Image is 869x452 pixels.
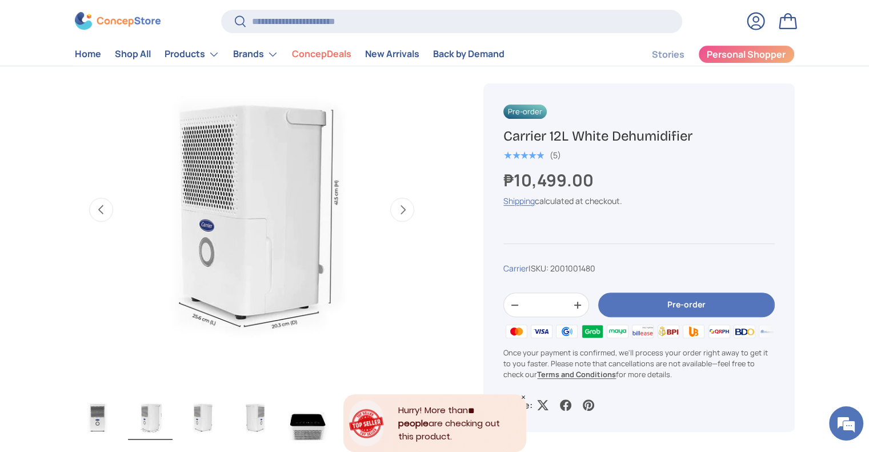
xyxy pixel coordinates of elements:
[520,394,526,400] div: Close
[503,263,528,274] a: Carrier
[66,144,158,259] span: We're online!
[6,312,218,352] textarea: Type your message and hit 'Enter'
[503,148,561,161] a: 5.0 out of 5.0 stars (5)
[503,127,774,145] h1: Carrier 12L White Dehumidifier
[158,43,226,66] summary: Products
[503,150,544,161] div: 5.0 out of 5.0 stars
[624,43,795,66] nav: Secondary
[128,394,173,440] img: carrier-dehumidifier-12-liter-left-side-with-dimensions-view-concepstore
[537,369,616,379] a: Terms and Conditions
[630,323,655,340] img: billease
[365,43,419,66] a: New Arrivals
[292,43,351,66] a: ConcepDeals
[732,323,757,340] img: bdo
[707,50,786,59] span: Personal Shopper
[75,43,101,66] a: Home
[75,394,120,440] img: carrier-dehumidifier-12-liter-full-view-concepstore
[598,293,774,317] button: Pre-order
[529,323,554,340] img: visa
[181,394,225,440] img: carrier-dehumidifier-12-liter-left-side-view-concepstore
[706,323,731,340] img: qrph
[226,43,285,66] summary: Brands
[75,13,161,30] img: ConcepStore
[550,151,561,159] div: (5)
[531,263,548,274] span: SKU:
[503,323,528,340] img: master
[503,150,544,161] span: ★★★★★
[433,43,504,66] a: Back by Demand
[652,43,684,66] a: Stories
[757,323,782,340] img: metrobank
[605,323,630,340] img: maya
[554,323,579,340] img: gcash
[698,45,795,63] a: Personal Shopper
[656,323,681,340] img: bpi
[187,6,215,33] div: Minimize live chat window
[75,33,429,443] media-gallery: Gallery Viewer
[286,394,330,440] img: carrier-dehumidifier-12-liter-top-with-buttons-view-concepstore
[503,195,535,206] a: Shipping
[503,195,774,207] div: calculated at checkout.
[528,263,595,274] span: |
[503,105,547,119] span: Pre-order
[579,323,604,340] img: grabpay
[75,43,504,66] nav: Primary
[115,43,151,66] a: Shop All
[503,169,596,191] strong: ₱10,499.00
[503,347,774,381] p: Once your payment is confirmed, we'll process your order right away to get it to you faster. Plea...
[233,394,278,440] img: carrier-dehumidifier-12-liter-right-side-view-concepstore
[550,263,595,274] span: 2001001480
[59,64,192,79] div: Chat with us now
[681,323,706,340] img: ubp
